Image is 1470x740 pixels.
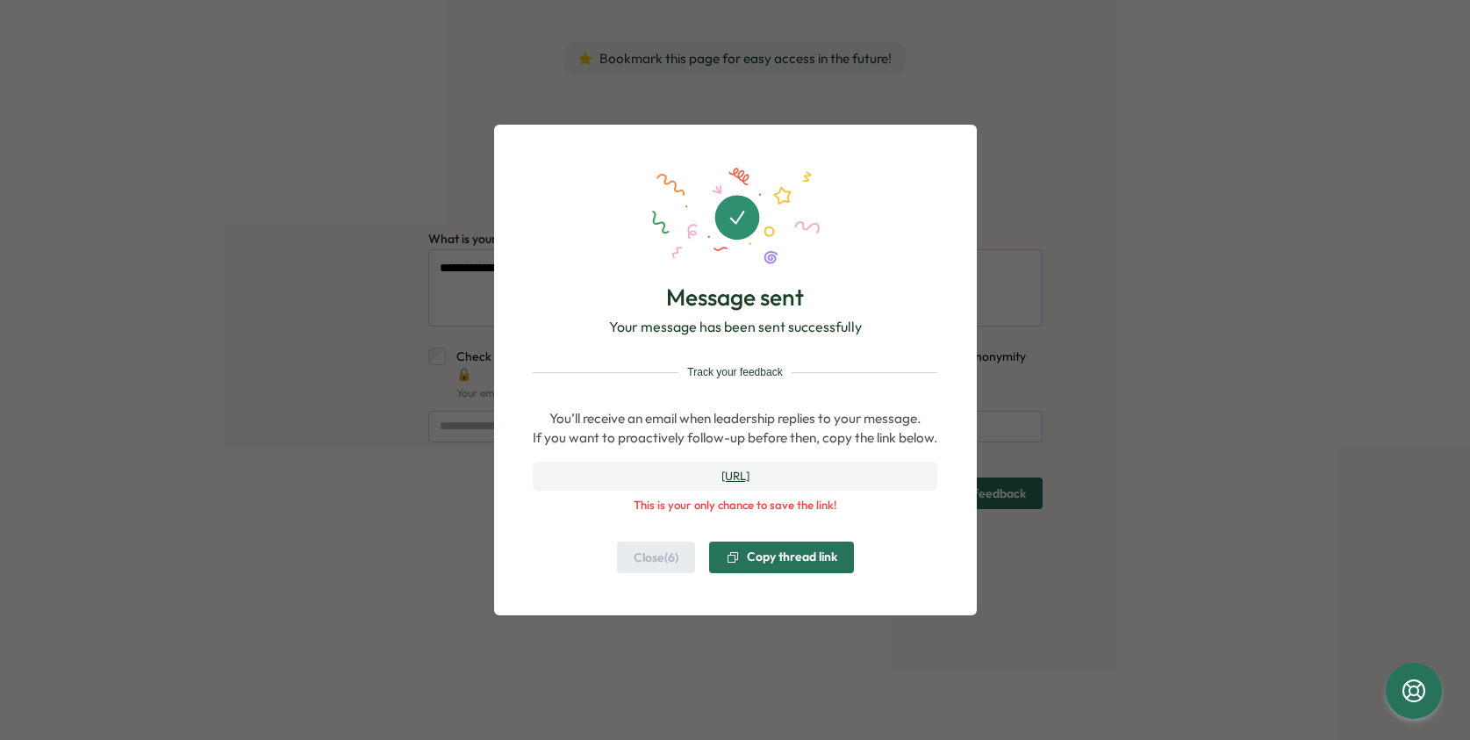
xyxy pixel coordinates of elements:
[666,282,804,313] p: Message sent
[533,462,937,492] a: [URL]
[709,542,854,573] button: Copy thread link
[609,316,862,338] p: Your message has been sent successfully
[533,409,937,448] p: You’ll receive an email when leadership replies to your message. If you want to proactively follo...
[533,364,937,381] div: Track your feedback
[726,550,837,564] div: Copy thread link
[533,498,937,514] p: This is your only chance to save the link!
